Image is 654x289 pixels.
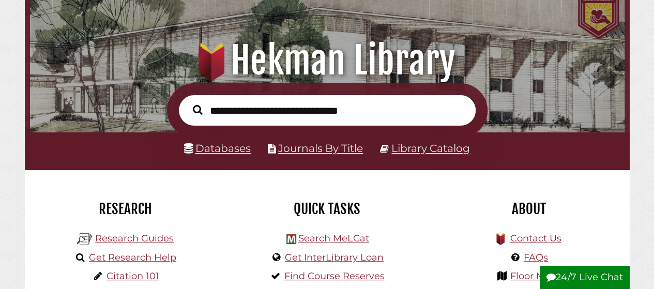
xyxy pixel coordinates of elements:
[285,252,384,263] a: Get InterLibrary Loan
[510,270,561,282] a: Floor Maps
[184,142,251,155] a: Databases
[188,102,208,117] button: Search
[39,38,614,83] h1: Hekman Library
[278,142,363,155] a: Journals By Title
[77,231,93,247] img: Hekman Library Logo
[95,233,174,244] a: Research Guides
[33,200,219,218] h2: Research
[89,252,176,263] a: Get Research Help
[391,142,470,155] a: Library Catalog
[193,104,203,115] i: Search
[284,270,385,282] a: Find Course Reserves
[436,200,622,218] h2: About
[298,233,369,244] a: Search MeLCat
[510,233,561,244] a: Contact Us
[524,252,548,263] a: FAQs
[286,234,296,244] img: Hekman Library Logo
[234,200,420,218] h2: Quick Tasks
[107,270,159,282] a: Citation 101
